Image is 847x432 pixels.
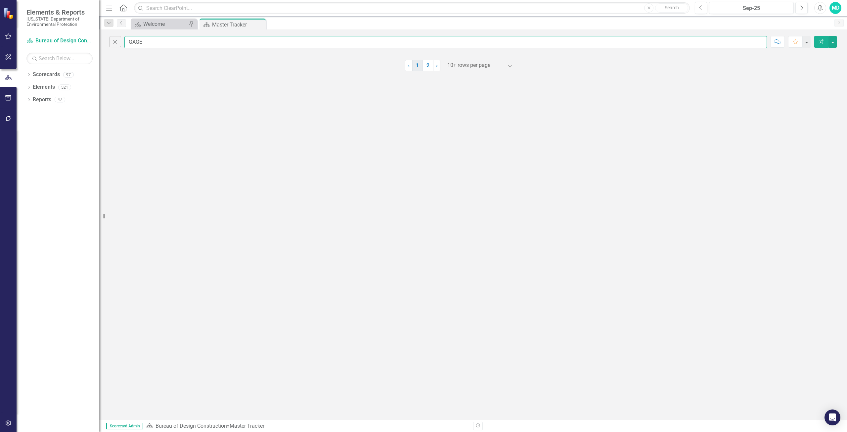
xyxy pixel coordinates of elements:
[26,37,93,45] a: Bureau of Design Construction
[58,84,71,90] div: 521
[436,62,438,69] span: ›
[143,20,187,28] div: Welcome
[829,2,841,14] button: MD
[26,16,93,27] small: [US_STATE] Department of Environmental Protection
[26,8,93,16] span: Elements & Reports
[26,53,93,64] input: Search Below...
[33,71,60,78] a: Scorecards
[124,36,767,48] input: Find in Master Tracker (External)...
[33,83,55,91] a: Elements
[55,97,65,103] div: 47
[146,422,468,430] div: »
[709,2,794,14] button: Sep-25
[412,60,423,71] a: 1
[63,72,74,77] div: 97
[3,8,15,19] img: ClearPoint Strategy
[825,409,840,425] div: Open Intercom Messenger
[212,21,264,29] div: Master Tracker
[665,5,679,10] span: Search
[33,96,51,104] a: Reports
[106,423,143,429] span: Scorecard Admin
[156,423,227,429] a: Bureau of Design Construction
[655,3,688,13] button: Search
[408,62,410,69] span: ‹
[423,60,433,71] a: 2
[132,20,187,28] a: Welcome
[134,2,690,14] input: Search ClearPoint...
[711,4,791,12] div: Sep-25
[230,423,264,429] div: Master Tracker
